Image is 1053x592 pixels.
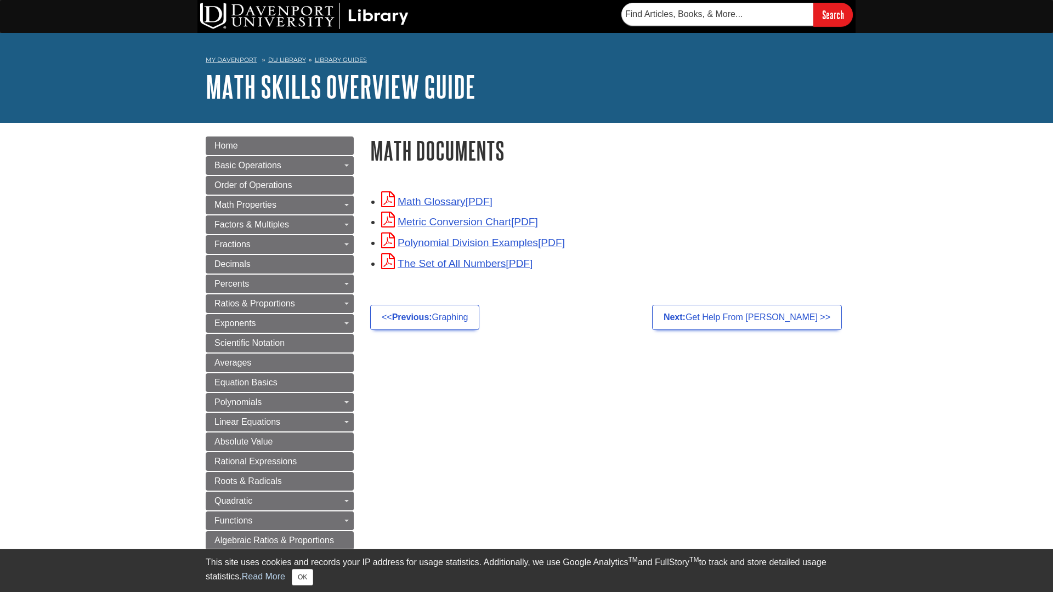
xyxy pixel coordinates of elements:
[214,318,256,328] span: Exponents
[381,258,533,269] a: Link opens in new window
[206,472,354,491] a: Roots & Radicals
[214,437,273,446] span: Absolute Value
[268,56,306,64] a: DU Library
[813,3,853,26] input: Search
[214,378,278,387] span: Equation Basics
[206,334,354,352] a: Scientific Notation
[214,338,285,348] span: Scientific Notation
[214,536,334,545] span: Algebraic Ratios & Proportions
[206,432,354,451] a: Absolute Value
[214,240,251,249] span: Fractions
[652,305,842,330] a: Next:Get Help From [PERSON_NAME] >>
[206,156,354,175] a: Basic Operations
[206,452,354,471] a: Rational Expressions
[214,200,276,209] span: Math Properties
[206,556,847,585] div: This site uses cookies and records your IP address for usage statistics. Additionally, we use Goo...
[214,161,281,170] span: Basic Operations
[206,413,354,431] a: Linear Equations
[242,572,285,581] a: Read More
[206,176,354,195] a: Order of Operations
[214,358,251,367] span: Averages
[214,516,252,525] span: Functions
[381,216,538,227] a: Link opens in new window
[214,397,262,407] span: Polynomials
[206,136,354,155] a: Home
[206,196,354,214] a: Math Properties
[206,215,354,234] a: Factors & Multiples
[392,312,432,322] strong: Previous:
[315,56,367,64] a: Library Guides
[689,556,699,563] sup: TM
[206,70,475,104] a: Math Skills Overview Guide
[214,141,238,150] span: Home
[621,3,813,26] input: Find Articles, Books, & More...
[381,237,565,248] a: Link opens in new window
[381,196,492,207] a: Link opens in new window
[214,279,249,288] span: Percents
[214,496,252,505] span: Quadratic
[292,569,313,585] button: Close
[214,417,280,426] span: Linear Equations
[206,294,354,313] a: Ratios & Proportions
[214,457,297,466] span: Rational Expressions
[206,255,354,274] a: Decimals
[206,314,354,333] a: Exponents
[214,180,292,190] span: Order of Operations
[206,53,847,70] nav: breadcrumb
[214,476,282,486] span: Roots & Radicals
[206,393,354,412] a: Polynomials
[214,220,289,229] span: Factors & Multiples
[206,373,354,392] a: Equation Basics
[214,259,251,269] span: Decimals
[628,556,637,563] sup: TM
[206,55,257,65] a: My Davenport
[206,275,354,293] a: Percents
[664,312,686,322] strong: Next:
[621,3,853,26] form: Searches DU Library's articles, books, and more
[206,511,354,530] a: Functions
[370,305,479,330] a: <<Previous:Graphing
[206,492,354,510] a: Quadratic
[206,531,354,550] a: Algebraic Ratios & Proportions
[214,299,295,308] span: Ratios & Proportions
[206,235,354,254] a: Fractions
[370,136,847,164] h1: Math Documents
[200,3,409,29] img: DU Library
[206,354,354,372] a: Averages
